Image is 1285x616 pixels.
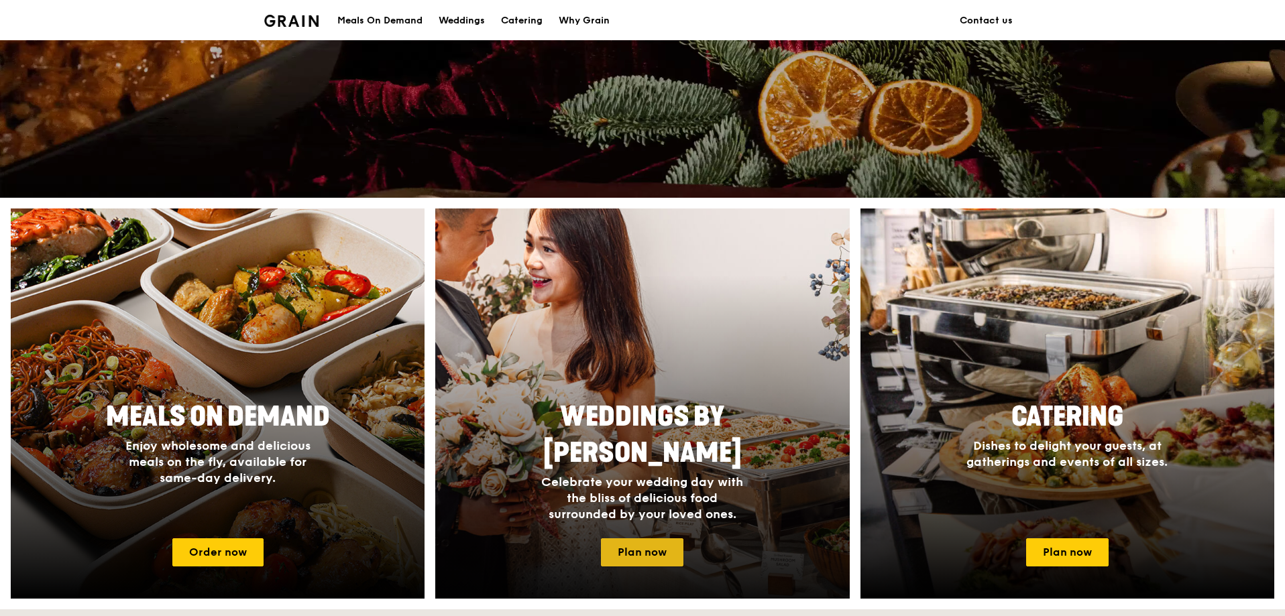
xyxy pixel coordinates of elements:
img: Grain [264,15,319,27]
a: CateringDishes to delight your guests, at gatherings and events of all sizes.Plan now [860,208,1274,599]
a: Plan now [1026,538,1109,566]
a: Weddings [431,1,493,41]
span: Meals On Demand [106,401,330,433]
a: Order now [172,538,264,566]
span: Catering [1011,401,1123,433]
a: Contact us [952,1,1021,41]
a: Weddings by [PERSON_NAME]Celebrate your wedding day with the bliss of delicious food surrounded b... [435,208,849,599]
span: Enjoy wholesome and delicious meals on the fly, available for same-day delivery. [125,438,311,485]
a: Meals On DemandEnjoy wholesome and delicious meals on the fly, available for same-day delivery.Or... [11,208,425,599]
div: Catering [501,1,543,41]
span: Weddings by [PERSON_NAME] [543,401,742,469]
img: meals-on-demand-card.d2b6f6db.png [11,208,425,599]
a: Plan now [601,538,683,566]
span: Dishes to delight your guests, at gatherings and events of all sizes. [966,438,1168,469]
a: Why Grain [551,1,618,41]
a: Catering [493,1,551,41]
img: catering-card.e1cfaf3e.jpg [860,208,1274,599]
span: Celebrate your wedding day with the bliss of delicious food surrounded by your loved ones. [541,475,743,521]
div: Why Grain [559,1,610,41]
div: Meals On Demand [337,1,423,41]
div: Weddings [439,1,485,41]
